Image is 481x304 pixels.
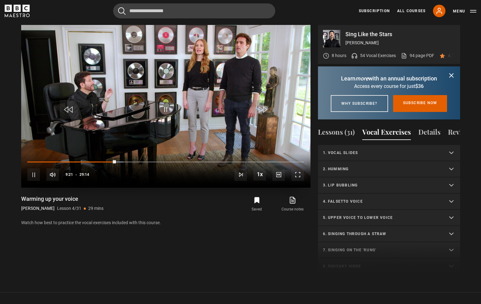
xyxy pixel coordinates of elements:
summary: 4. Falsetto voice [318,194,460,210]
p: Sing Like the Stars [345,31,455,37]
a: Course notes [275,195,310,213]
h1: Warming up your voice [21,195,103,203]
summary: 3. Lip bubbling [318,177,460,194]
button: Mute [46,168,59,181]
a: Subscribe now [393,95,447,112]
button: Submit the search query [118,7,126,15]
span: 29:14 [79,169,89,180]
summary: 1. Vocal slides [318,145,460,161]
button: Lessons (31) [318,127,355,140]
button: Next Lesson [234,168,247,181]
a: Subscription [359,8,390,14]
p: 54 Vocal Exercises [360,52,396,59]
span: 9:21 [65,169,73,180]
p: 8 hours [332,52,346,59]
p: 2. Humming [323,166,440,172]
p: 3. Lip bubbling [323,182,440,188]
summary: 6. Singing through a straw [318,226,460,242]
i: more [355,75,368,82]
svg: BBC Maestro [5,5,30,17]
p: 6. Singing through a straw [323,231,440,237]
p: 29 mins [88,205,103,212]
input: Search [113,3,275,18]
button: Fullscreen [291,168,304,181]
p: [PERSON_NAME] [345,40,455,46]
button: Saved [239,195,275,213]
button: Toggle navigation [453,8,476,14]
p: 1. Vocal slides [323,150,440,156]
a: Why subscribe? [331,95,388,112]
video-js: Video Player [21,25,310,188]
span: - [75,172,77,177]
button: Playback Rate [253,168,266,181]
p: 5. Upper voice to lower voice [323,215,440,220]
p: Access every course for just [325,83,453,90]
div: Progress Bar [27,162,304,163]
p: Learn with an annual subscription [325,74,453,83]
button: Captions [272,168,285,181]
a: All Courses [397,8,426,14]
button: Vocal Exercises [362,127,411,140]
p: Watch how best to practice the vocal exercises included with this course. [21,220,310,226]
p: [PERSON_NAME] [21,205,55,212]
button: Details [418,127,440,140]
a: 94 page PDF [401,52,434,59]
span: $36 [415,83,424,89]
summary: 5. Upper voice to lower voice [318,210,460,226]
p: Lesson 4/31 [57,205,81,212]
p: 4. Falsetto voice [323,199,440,204]
button: Pause [27,168,40,181]
summary: 2. Humming [318,161,460,177]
